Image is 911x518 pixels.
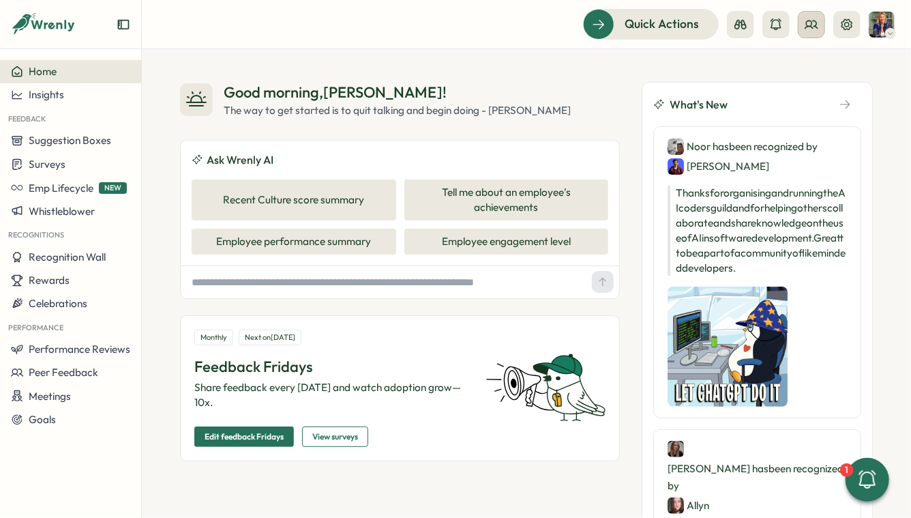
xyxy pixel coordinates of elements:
span: Rewards [29,274,70,287]
span: Emp Lifecycle [29,182,93,195]
p: Share feedback every [DATE] and watch adoption grow—10x. [194,380,469,410]
span: Home [29,65,57,78]
img: Noor ul ain [668,139,684,155]
div: Monthly [194,330,233,345]
img: Henry Dennis [668,158,684,175]
div: [PERSON_NAME] [668,158,769,175]
button: Quick Actions [583,9,719,39]
span: What's New [670,96,728,113]
img: Recognition Image [668,287,788,407]
span: Performance Reviews [29,343,130,356]
span: Celebrations [29,297,87,310]
span: Goals [29,413,56,426]
div: Allyn [668,497,709,514]
div: 1 [840,463,854,477]
button: 1 [846,458,889,502]
span: Peer Feedback [29,366,98,379]
button: Employee engagement level [404,229,609,255]
span: Whistleblower [29,205,95,218]
div: [PERSON_NAME] has been recognized by [668,441,847,514]
img: Hanna Smith [869,12,895,38]
p: Thanks for organising and running the AI coders guild and for helping others collaborate and shar... [668,186,847,276]
button: Expand sidebar [117,18,130,31]
button: Tell me about an employee's achievements [404,179,609,220]
span: NEW [99,182,127,194]
button: Edit feedback Fridays [194,427,294,447]
span: Edit feedback Fridays [205,427,284,446]
button: View surveys [302,427,368,447]
span: Suggestion Boxes [29,134,111,147]
button: Recent Culture score summary [192,179,396,220]
span: Quick Actions [625,15,699,33]
div: Noor has been recognized by [668,138,847,175]
div: The way to get started is to quit talking and begin doing - [PERSON_NAME] [224,103,571,118]
span: Surveys [29,158,65,171]
span: Insights [29,88,64,101]
div: Good morning , [PERSON_NAME] ! [224,82,571,103]
button: Employee performance summary [192,229,396,255]
img: Aimee Weston [668,441,684,457]
span: Recognition Wall [29,250,106,263]
span: View surveys [312,427,358,446]
span: Meetings [29,390,71,403]
p: Feedback Fridays [194,356,469,377]
div: Next on [DATE] [239,330,301,345]
span: Ask Wrenly AI [207,152,273,169]
img: Allyn Neal [668,498,684,514]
